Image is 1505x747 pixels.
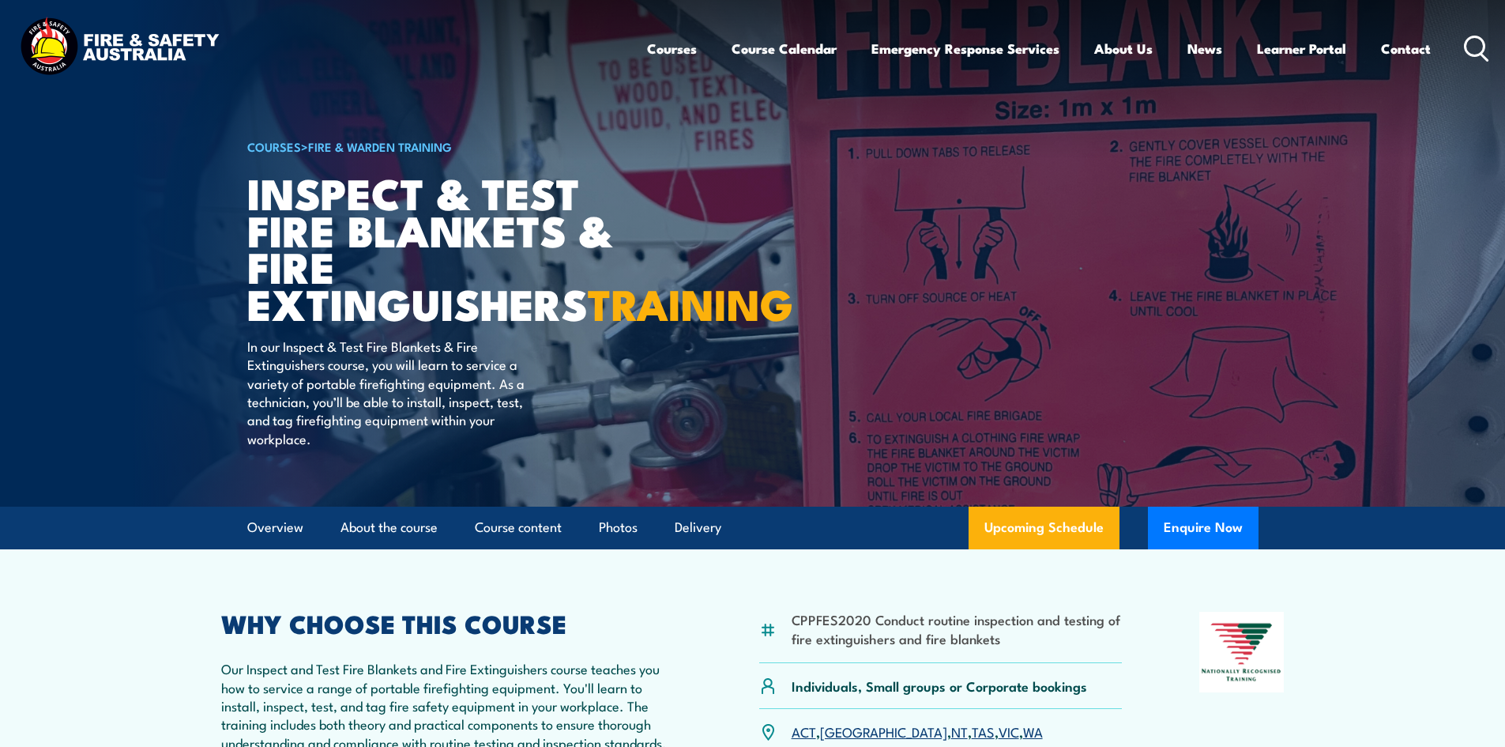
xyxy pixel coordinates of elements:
img: Nationally Recognised Training logo. [1199,612,1285,692]
li: CPPFES2020 Conduct routine inspection and testing of fire extinguishers and fire blankets [792,610,1123,647]
a: NT [951,722,968,741]
a: COURSES [247,138,301,155]
a: VIC [999,722,1019,741]
a: About Us [1094,28,1153,70]
a: Learner Portal [1257,28,1346,70]
a: Contact [1381,28,1431,70]
a: Upcoming Schedule [969,507,1119,549]
h1: Inspect & Test Fire Blankets & Fire Extinguishers [247,174,638,322]
h2: WHY CHOOSE THIS COURSE [221,612,683,634]
p: In our Inspect & Test Fire Blankets & Fire Extinguishers course, you will learn to service a vari... [247,337,536,447]
p: Individuals, Small groups or Corporate bookings [792,677,1087,695]
a: Overview [247,507,303,549]
h6: > [247,137,638,156]
a: Emergency Response Services [871,28,1059,70]
a: About the course [341,507,438,549]
strong: TRAINING [588,270,793,335]
p: , , , , , [792,722,1043,741]
a: Photos [599,507,638,549]
a: Delivery [675,507,721,549]
a: [GEOGRAPHIC_DATA] [820,722,947,741]
a: News [1187,28,1222,70]
a: TAS [972,722,995,741]
a: WA [1023,722,1043,741]
a: Fire & Warden Training [308,138,452,155]
a: Courses [647,28,697,70]
a: Course content [475,507,562,549]
button: Enquire Now [1148,507,1259,549]
a: ACT [792,722,816,741]
a: Course Calendar [732,28,837,70]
